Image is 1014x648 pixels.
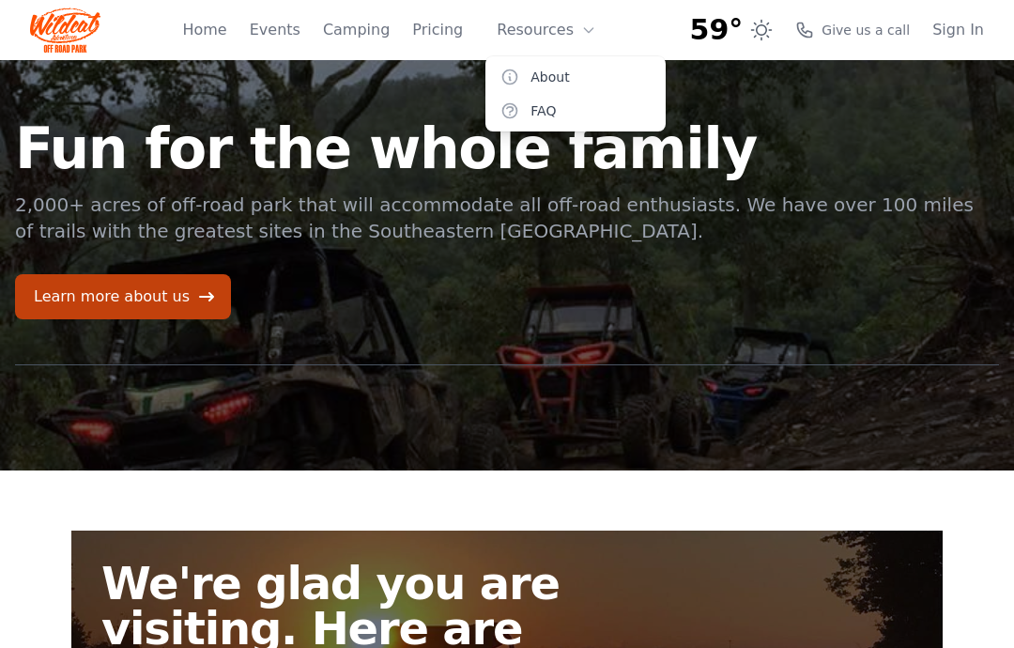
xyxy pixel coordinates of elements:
a: Learn more about us [15,274,231,319]
a: Camping [323,19,390,41]
span: 59° [690,13,744,47]
a: About [485,60,666,94]
p: 2,000+ acres of off-road park that will accommodate all off-road enthusiasts. We have over 100 mi... [15,192,976,244]
a: Home [182,19,226,41]
span: Give us a call [822,21,910,39]
a: Pricing [412,19,463,41]
a: Sign In [932,19,984,41]
a: FAQ [485,94,666,128]
h1: Fun for the whole family [15,120,976,177]
a: Give us a call [795,21,910,39]
a: Events [250,19,300,41]
img: Wildcat Logo [30,8,100,53]
button: Resources [485,11,607,49]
